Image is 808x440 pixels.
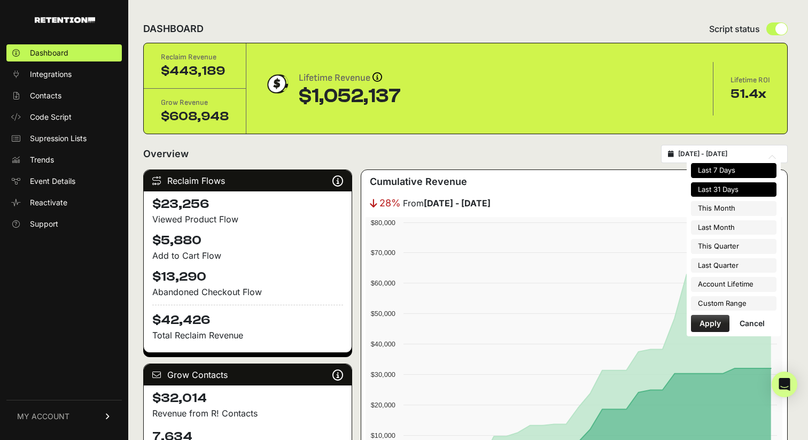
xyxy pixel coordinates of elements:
h4: $13,290 [152,268,343,285]
span: Trends [30,155,54,165]
li: Last 7 Days [691,163,776,178]
li: This Month [691,201,776,216]
div: Reclaim Revenue [161,52,229,63]
h4: $5,880 [152,232,343,249]
div: Grow Contacts [144,364,352,385]
text: $50,000 [371,310,395,318]
span: Contacts [30,90,61,101]
span: Integrations [30,69,72,80]
div: $608,948 [161,108,229,125]
button: Cancel [731,315,773,332]
li: Account Lifetime [691,277,776,292]
div: Grow Revenue [161,97,229,108]
text: $20,000 [371,401,395,409]
text: $70,000 [371,249,395,257]
h2: DASHBOARD [143,21,204,36]
span: Support [30,219,58,229]
a: Dashboard [6,44,122,61]
div: Reclaim Flows [144,170,352,191]
a: Trends [6,151,122,168]
h3: Cumulative Revenue [370,174,467,189]
text: $80,000 [371,219,395,227]
button: Apply [691,315,729,332]
span: 28% [379,196,401,211]
li: This Quarter [691,239,776,254]
h2: Overview [143,146,189,161]
span: Script status [709,22,760,35]
li: Last Month [691,220,776,235]
div: Viewed Product Flow [152,213,343,226]
img: Retention.com [35,17,95,23]
div: Lifetime ROI [731,75,770,86]
span: Dashboard [30,48,68,58]
div: Open Intercom Messenger [772,372,797,397]
a: Contacts [6,87,122,104]
text: $10,000 [371,431,395,439]
strong: [DATE] - [DATE] [424,198,491,209]
h4: $23,256 [152,196,343,213]
p: Revenue from R! Contacts [152,407,343,420]
h4: $42,426 [152,305,343,329]
span: Reactivate [30,197,67,208]
div: Abandoned Checkout Flow [152,285,343,298]
text: $40,000 [371,340,395,348]
span: Supression Lists [30,133,87,144]
span: Event Details [30,176,75,187]
a: MY ACCOUNT [6,400,122,433]
div: $443,189 [161,63,229,80]
div: $1,052,137 [299,86,401,107]
span: From [403,197,491,210]
text: $60,000 [371,279,395,287]
a: Event Details [6,173,122,190]
li: Last Quarter [691,258,776,273]
a: Supression Lists [6,130,122,147]
a: Code Script [6,109,122,126]
span: Code Script [30,112,72,122]
img: dollar-coin-05c43ed7efb7bc0c12610022525b4bbbb207c7efeef5aecc26f025e68dcafac9.png [263,71,290,97]
li: Last 31 Days [691,182,776,197]
a: Support [6,215,122,233]
a: Reactivate [6,194,122,211]
h4: $32,014 [152,390,343,407]
div: Add to Cart Flow [152,249,343,262]
a: Integrations [6,66,122,83]
p: Total Reclaim Revenue [152,329,343,342]
div: Lifetime Revenue [299,71,401,86]
li: Custom Range [691,296,776,311]
span: MY ACCOUNT [17,411,69,422]
text: $30,000 [371,370,395,379]
div: 51.4x [731,86,770,103]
